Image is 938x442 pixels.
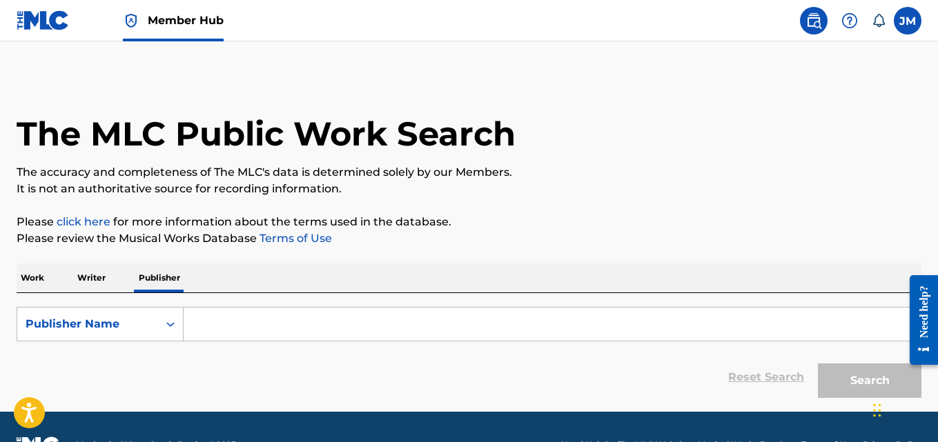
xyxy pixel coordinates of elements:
[57,215,110,228] a: click here
[841,12,858,29] img: help
[805,12,822,29] img: search
[894,7,921,34] div: User Menu
[17,230,921,247] p: Please review the Musical Works Database
[17,263,48,292] p: Work
[872,14,886,28] div: Notifications
[17,307,921,405] form: Search Form
[26,316,150,332] div: Publisher Name
[123,12,139,29] img: Top Rightsholder
[873,390,881,431] div: Drag
[17,10,70,30] img: MLC Logo
[17,164,921,181] p: The accuracy and completeness of The MLC's data is determined solely by our Members.
[17,181,921,197] p: It is not an authoritative source for recording information.
[148,12,224,28] span: Member Hub
[17,113,516,154] h1: The MLC Public Work Search
[17,214,921,230] p: Please for more information about the terms used in the database.
[135,263,184,292] p: Publisher
[73,263,110,292] p: Writer
[899,264,938,375] iframe: Resource Center
[836,7,863,34] div: Help
[869,376,938,442] iframe: Chat Widget
[800,7,828,34] a: Public Search
[257,232,332,245] a: Terms of Use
